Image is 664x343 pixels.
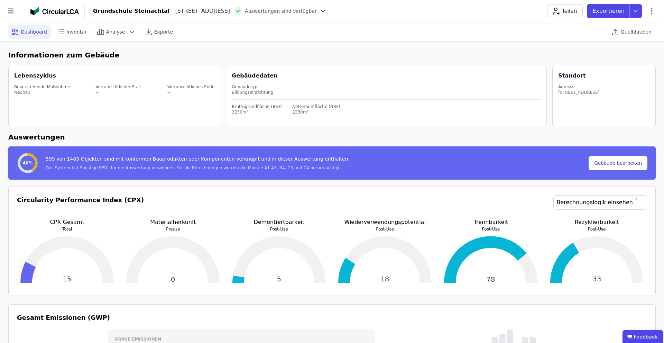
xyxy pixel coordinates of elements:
[589,156,647,170] button: Gebäude bearbeiten
[558,84,599,90] div: Adresse
[547,218,647,226] p: Rezyklierbarkeit
[93,7,169,15] div: Grundschule Steinachtal
[21,28,47,35] span: Dashboard
[123,218,223,226] p: Materialherkunft
[23,160,33,166] span: 40%
[106,28,125,35] span: Analyse
[154,28,173,35] span: Exporte
[167,84,214,90] div: Vorrausichtliches Ende
[17,313,647,323] h3: Gesamt Emissionen (GWP)
[335,226,435,232] p: Post-Use
[115,336,368,342] h3: Graue Emissionen
[232,104,283,109] div: Bruttogrundfläche (BGF)
[292,109,340,115] div: 2230m²
[621,28,652,35] span: Quelldateien
[169,7,230,15] div: [STREET_ADDRESS]
[167,90,214,95] div: --
[17,218,117,226] p: CPX Gesamt
[14,90,70,95] div: Neubau
[441,218,541,226] p: Trennbarkeit
[17,226,117,232] p: Total
[441,226,541,232] p: Post-Use
[592,7,626,15] p: Exportieren
[553,195,647,210] a: Berechnungslogik einsehen
[229,218,329,226] p: Demontiertbarkeit
[232,72,546,80] div: Gebäudedaten
[232,84,541,90] div: Gebäudetyp
[229,226,329,232] p: Post-Use
[14,72,56,80] div: Lebenszyklus
[558,72,585,80] div: Standort
[95,84,142,90] div: Vorrausichtlicher Start
[8,50,656,60] h6: Informationen zum Gebäude
[17,195,144,218] h3: Circularity Performance Index (CPX)
[558,90,599,95] div: [STREET_ADDRESS]
[245,8,317,15] span: Auswertungen sind verfügbar
[14,84,70,90] div: Bevorstehende Maßnahme
[46,165,348,171] div: Das System hat Sonstige EPDs für die Auswertung verwendet. Für die Berechnungen wurden die Module...
[547,4,583,18] button: Teilen
[46,155,348,165] div: 599 von 1483 Objekten sind mit konformen Bauprodukten oder Komponenten verknüpft und in dieser Au...
[547,226,647,232] p: Post-Use
[232,109,283,115] div: 2230m²
[335,218,435,226] p: Wiederverwendungspotential
[8,132,656,142] h6: Auswertungen
[95,90,142,95] div: --
[30,7,79,15] img: Concular
[66,28,87,35] span: Inventar
[123,226,223,232] p: Preuse
[232,90,541,95] div: Bildungseinrichtung
[292,104,340,109] div: Nettoraumfläche (NRF)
